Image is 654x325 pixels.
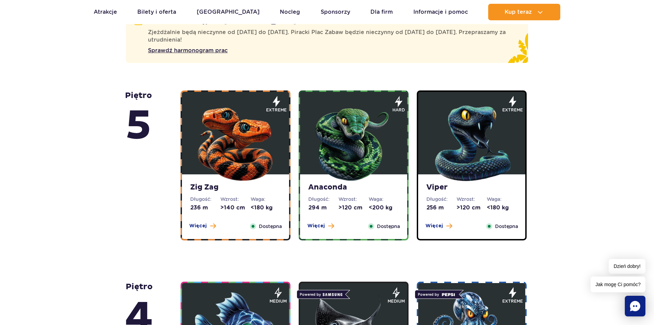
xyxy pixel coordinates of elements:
dt: Wzrost: [457,196,487,203]
span: Dzień dobry! [609,259,645,274]
strong: piętro [125,90,152,152]
a: Bilety i oferta [137,4,176,20]
dd: <180 kg [487,204,517,212]
dt: Długość: [308,196,339,203]
img: 683e9da1f380d703171350.png [431,100,513,183]
dd: 256 m [426,204,457,212]
span: Dostępna [495,223,518,230]
dt: Waga: [369,196,399,203]
a: Nocleg [280,4,300,20]
dt: Długość: [426,196,457,203]
dt: Wzrost: [339,196,369,203]
span: Kup teraz [505,9,532,15]
dd: 294 m [308,204,339,212]
span: Powered by [415,290,459,299]
span: extreme [266,107,287,113]
span: extreme [502,107,523,113]
span: hard [392,107,405,113]
div: Chat [625,296,645,316]
a: [GEOGRAPHIC_DATA] [197,4,260,20]
span: Więcej [425,223,443,229]
dd: >140 cm [220,204,251,212]
a: Dla firm [370,4,393,20]
dt: Waga: [487,196,517,203]
a: Informacje i pomoc [413,4,468,20]
span: Dostępna [259,223,282,230]
span: extreme [502,298,523,304]
dt: Długość: [190,196,220,203]
strong: Anaconda [308,183,399,192]
span: Dostępna [377,223,400,230]
strong: Viper [426,183,517,192]
button: Kup teraz [488,4,560,20]
span: Więcej [189,223,207,229]
dt: Waga: [251,196,281,203]
span: Jak mogę Ci pomóc? [590,277,645,292]
a: Sprawdź harmonogram prac [148,46,520,55]
dd: <200 kg [369,204,399,212]
strong: Zig Zag [190,183,281,192]
button: Więcej [307,223,334,229]
dd: >120 cm [339,204,369,212]
a: Sponsorzy [321,4,350,20]
span: 5 [125,101,152,152]
dd: <180 kg [251,204,281,212]
button: Więcej [425,223,452,229]
dt: Wzrost: [220,196,251,203]
dd: >120 cm [457,204,487,212]
img: 683e9d18e24cb188547945.png [194,100,277,183]
span: medium [388,298,405,304]
button: Więcej [189,223,216,229]
span: Zjeżdżalnie będą nieczynne od [DATE] do [DATE]. Piracki Plac Zabaw będzie nieczynny od [DATE] do ... [148,29,512,44]
span: Więcej [307,223,325,229]
a: Atrakcje [94,4,117,20]
span: Powered by [297,290,345,299]
dd: 236 m [190,204,220,212]
span: medium [269,298,287,304]
img: 683e9d7f6dccb324111516.png [312,100,395,183]
span: Sprawdź harmonogram prac [148,46,228,55]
